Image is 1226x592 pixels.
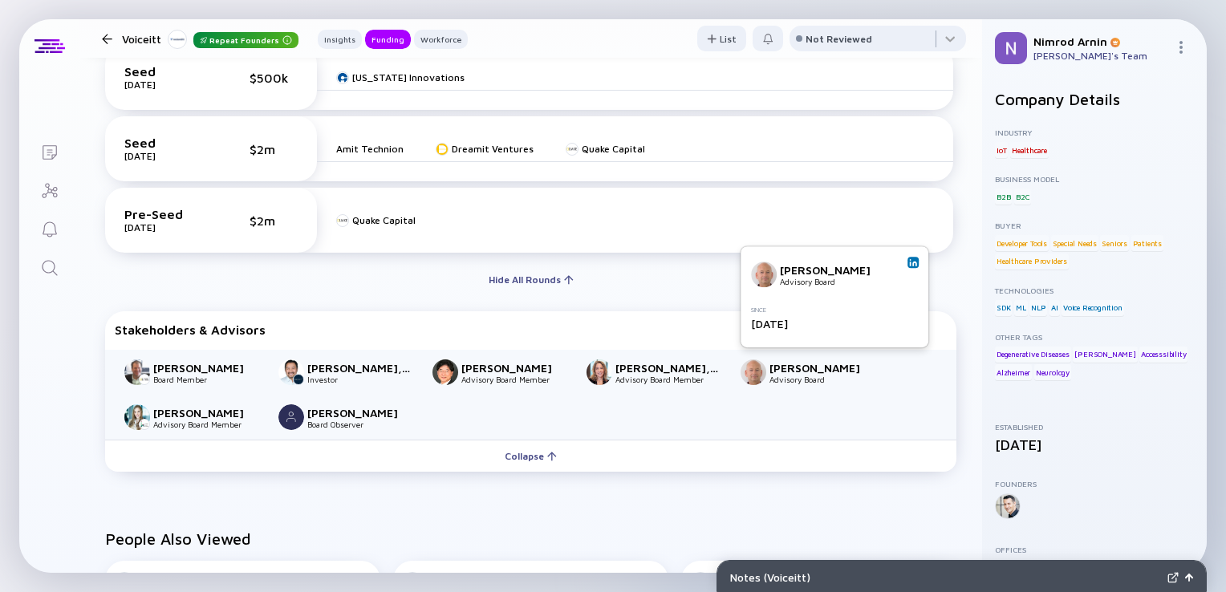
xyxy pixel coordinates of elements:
div: [PERSON_NAME] [780,263,886,277]
div: [PERSON_NAME] [461,361,567,375]
a: Lists [19,132,79,170]
div: [PERSON_NAME] [769,361,875,375]
a: Amit Technion [336,143,404,155]
img: Gil Mildworth Linkedin Profile [909,258,917,266]
a: Dreamit Ventures [436,143,534,155]
div: Seed [124,136,205,150]
div: Pre-Seed [124,207,205,221]
div: Board Member [153,375,259,384]
div: Board Observer [307,420,413,429]
div: Healthcare [1010,142,1049,158]
div: $2m [250,213,298,228]
div: Industry [995,128,1194,137]
div: Special Needs [1051,235,1098,251]
a: Quake Capital [336,214,416,226]
div: Quake Capital [352,214,416,226]
img: Nimrod Profile Picture [995,32,1027,64]
button: Collapse [105,440,956,472]
img: Open Notes [1185,574,1193,582]
div: Accesssibility [1139,347,1187,363]
div: Technologies [995,286,1194,295]
img: Neta-Li Meiri picture [124,404,150,430]
div: Investor [307,375,413,384]
div: Not Reviewed [806,33,872,45]
div: Dreamit Ventures [452,143,534,155]
div: Workforce [414,31,468,47]
h2: Company Details [995,90,1194,108]
div: Notes ( Voiceitt ) [730,570,1161,584]
div: Offices [995,545,1194,554]
div: Business Model [995,174,1194,184]
div: Degenerative Diseases [995,347,1071,363]
img: Gil Mildworth picture [741,359,766,385]
div: Alzheimer [995,364,1032,380]
div: Patients [1131,235,1163,251]
div: IoT [995,142,1008,158]
div: [PERSON_NAME] [153,406,259,420]
div: [PERSON_NAME] [307,406,413,420]
div: Advisory Board [769,375,875,384]
div: Stakeholders & Advisors [115,322,947,337]
div: [DATE] [124,150,205,162]
div: Advisory Board Member [153,420,259,429]
button: Hide All Rounds [479,266,583,292]
div: [PERSON_NAME] [1073,347,1137,363]
div: Voice Recognition [1062,300,1124,316]
div: Funding [365,31,411,47]
button: Funding [365,30,411,49]
div: [DATE] [124,221,205,233]
div: [DATE] [751,317,911,330]
div: Seniors [1100,235,1129,251]
div: [DATE] [124,79,205,91]
div: ML [1014,300,1028,316]
div: $2m [250,142,298,156]
div: B2C [1014,189,1031,205]
div: Founders [995,479,1194,489]
img: Tal Peleg-Shulman, PhD, LLB Adv. picture [587,359,612,385]
img: Julien L. Pham, MD, MPH picture [278,359,304,385]
img: Gil Mildworth picture [751,262,777,287]
div: Advisory Board [780,277,886,286]
div: [US_STATE] Innovations [352,71,465,83]
div: Repeat Founders [193,32,298,48]
div: Collapse [495,444,566,468]
div: [PERSON_NAME]'s Team [1033,50,1168,62]
div: Advisory Board Member [461,375,567,384]
div: Neurology [1034,364,1071,380]
a: [US_STATE] Innovations [336,71,465,83]
img: Expand Notes [1167,572,1179,583]
button: Insights [318,30,362,49]
button: List [697,26,746,51]
a: Investor Map [19,170,79,209]
div: $500k [250,71,298,85]
div: Buyer [995,221,1194,230]
a: Search [19,247,79,286]
button: Workforce [414,30,468,49]
a: Reminders [19,209,79,247]
div: SDK [995,300,1012,316]
h2: People Also Viewed [105,529,956,548]
div: Quake Capital [582,143,645,155]
div: [PERSON_NAME], PhD, LLB Adv. [615,361,721,375]
div: NLP [1029,300,1047,316]
div: Insights [318,31,362,47]
div: Voiceitt [122,29,298,49]
a: Quake Capital [566,143,645,155]
div: Advisory Board Member [615,375,721,384]
img: Harvey Arbesman picture [278,404,304,430]
div: B2B [995,189,1012,205]
div: AI [1049,300,1060,316]
img: Alan M. Park picture [432,359,458,385]
div: [PERSON_NAME] [153,361,259,375]
div: [DATE] [995,436,1194,453]
div: Established [995,422,1194,432]
div: Seed [124,64,205,79]
div: Hide All Rounds [479,267,583,292]
div: Nimrod Arnin [1033,34,1168,48]
div: Other Tags [995,332,1194,342]
div: Since [751,306,911,314]
div: [PERSON_NAME], MD, MPH [307,361,413,375]
div: Healthcare Providers [995,253,1069,270]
